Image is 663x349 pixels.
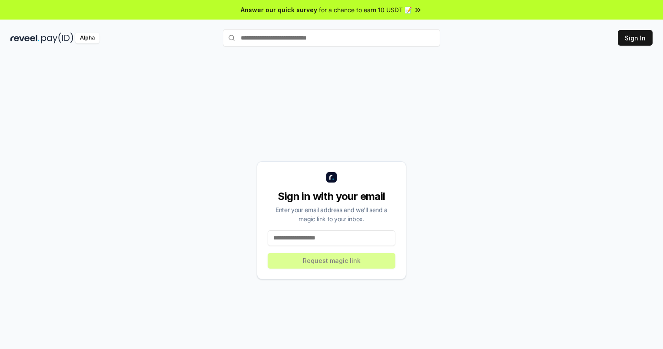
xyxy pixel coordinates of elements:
button: Sign In [618,30,653,46]
div: Sign in with your email [268,189,395,203]
div: Enter your email address and we’ll send a magic link to your inbox. [268,205,395,223]
img: logo_small [326,172,337,183]
span: Answer our quick survey [241,5,317,14]
img: pay_id [41,33,73,43]
div: Alpha [75,33,99,43]
img: reveel_dark [10,33,40,43]
span: for a chance to earn 10 USDT 📝 [319,5,412,14]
